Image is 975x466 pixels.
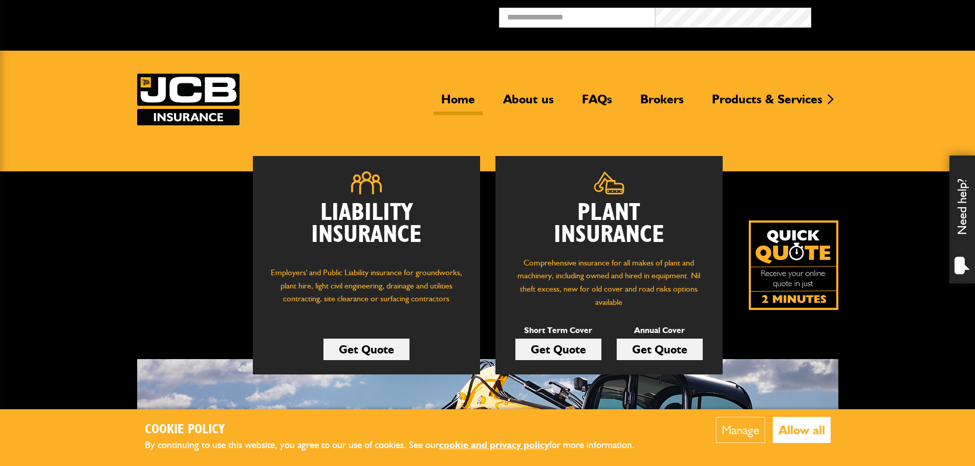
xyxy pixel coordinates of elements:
a: Get Quote [617,339,703,360]
a: About us [495,92,561,115]
p: By continuing to use this website, you agree to our use of cookies. See our for more information. [145,437,652,453]
button: Allow all [773,417,831,443]
button: Manage [716,417,765,443]
a: FAQs [574,92,620,115]
p: Short Term Cover [515,324,601,337]
h2: Liability Insurance [268,202,465,256]
a: Get your insurance quote isn just 2-minutes [749,220,838,310]
a: Get Quote [323,339,409,360]
a: Home [434,92,483,115]
img: Quick Quote [749,220,838,310]
div: Need help? [949,156,975,283]
p: Annual Cover [617,324,703,337]
a: Products & Services [704,92,830,115]
a: Brokers [633,92,691,115]
p: Employers' and Public Liability insurance for groundworks, plant hire, light civil engineering, d... [268,266,465,315]
button: Broker Login [811,8,967,24]
h2: Plant Insurance [511,202,707,246]
img: JCB Insurance Services logo [137,74,240,125]
h2: Cookie Policy [145,422,652,438]
a: Get Quote [515,339,601,360]
p: Comprehensive insurance for all makes of plant and machinery, including owned and hired in equipm... [511,256,707,308]
a: JCB Insurance Services [137,74,240,125]
a: cookie and privacy policy [439,439,549,451]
